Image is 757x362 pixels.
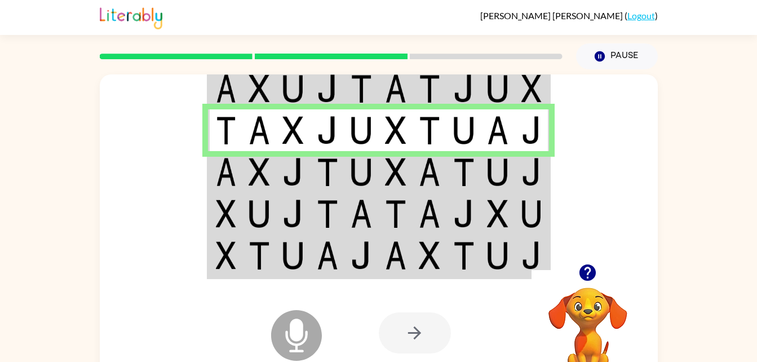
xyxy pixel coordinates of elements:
div: ( ) [480,10,658,21]
img: t [385,200,406,228]
img: a [487,116,508,144]
img: t [249,241,270,270]
img: a [385,241,406,270]
img: x [249,158,270,186]
img: a [419,200,440,228]
img: x [385,158,406,186]
img: u [282,241,304,270]
img: j [521,158,542,186]
img: x [282,116,304,144]
img: j [453,200,475,228]
img: j [317,74,338,103]
img: x [216,241,236,270]
img: t [419,74,440,103]
img: x [487,200,508,228]
img: x [419,241,440,270]
img: t [453,241,475,270]
img: u [453,116,475,144]
img: t [317,200,338,228]
a: Logout [627,10,655,21]
img: j [282,158,304,186]
img: j [282,200,304,228]
img: j [351,241,372,270]
img: j [521,241,542,270]
img: u [487,74,508,103]
img: t [453,158,475,186]
img: u [249,200,270,228]
img: j [317,116,338,144]
img: u [351,158,372,186]
img: j [521,116,542,144]
img: j [453,74,475,103]
img: t [419,116,440,144]
img: x [385,116,406,144]
img: u [487,241,508,270]
img: t [351,74,372,103]
img: x [249,74,270,103]
img: x [521,74,542,103]
span: [PERSON_NAME] [PERSON_NAME] [480,10,625,21]
img: a [385,74,406,103]
img: a [216,74,236,103]
img: Literably [100,5,162,29]
img: a [216,158,236,186]
button: Pause [576,43,658,69]
img: x [216,200,236,228]
img: u [282,74,304,103]
img: a [317,241,338,270]
img: u [521,200,542,228]
img: a [249,116,270,144]
img: t [216,116,236,144]
img: t [317,158,338,186]
img: a [351,200,372,228]
img: a [419,158,440,186]
img: u [487,158,508,186]
img: u [351,116,372,144]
